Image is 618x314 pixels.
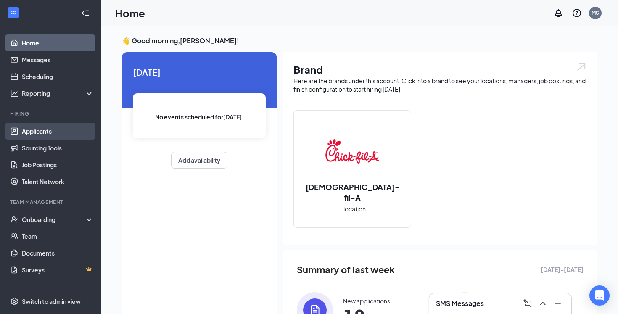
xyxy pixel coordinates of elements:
[589,285,610,306] div: Open Intercom Messenger
[81,9,90,17] svg: Collapse
[294,182,411,203] h2: [DEMOGRAPHIC_DATA]-fil-A
[122,36,597,45] h3: 👋 Good morning, [PERSON_NAME] !
[538,298,548,309] svg: ChevronUp
[553,8,563,18] svg: Notifications
[541,265,584,274] span: [DATE] - [DATE]
[133,66,266,79] span: [DATE]
[592,9,599,16] div: MS
[22,156,94,173] a: Job Postings
[293,62,587,77] h1: Brand
[10,110,92,117] div: Hiring
[521,297,534,310] button: ComposeMessage
[551,297,565,310] button: Minimize
[297,262,395,277] span: Summary of last week
[536,297,549,310] button: ChevronUp
[523,298,533,309] svg: ComposeMessage
[22,173,94,190] a: Talent Network
[115,6,145,20] h1: Home
[436,299,484,308] h3: SMS Messages
[10,297,18,306] svg: Settings
[343,297,390,305] div: New applications
[553,298,563,309] svg: Minimize
[325,124,379,178] img: Chick-fil-A
[22,89,94,98] div: Reporting
[22,51,94,68] a: Messages
[22,68,94,85] a: Scheduling
[293,77,587,93] div: Here are the brands under this account. Click into a brand to see your locations, managers, job p...
[10,89,18,98] svg: Analysis
[22,228,94,245] a: Team
[22,34,94,51] a: Home
[10,198,92,206] div: Team Management
[10,215,18,224] svg: UserCheck
[22,123,94,140] a: Applicants
[171,152,227,169] button: Add availability
[155,112,244,121] span: No events scheduled for [DATE] .
[339,204,366,214] span: 1 location
[22,140,94,156] a: Sourcing Tools
[572,8,582,18] svg: QuestionInfo
[22,245,94,261] a: Documents
[22,261,94,278] a: SurveysCrown
[22,297,81,306] div: Switch to admin view
[9,8,18,17] svg: WorkstreamLogo
[576,62,587,72] img: open.6027fd2a22e1237b5b06.svg
[22,215,87,224] div: Onboarding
